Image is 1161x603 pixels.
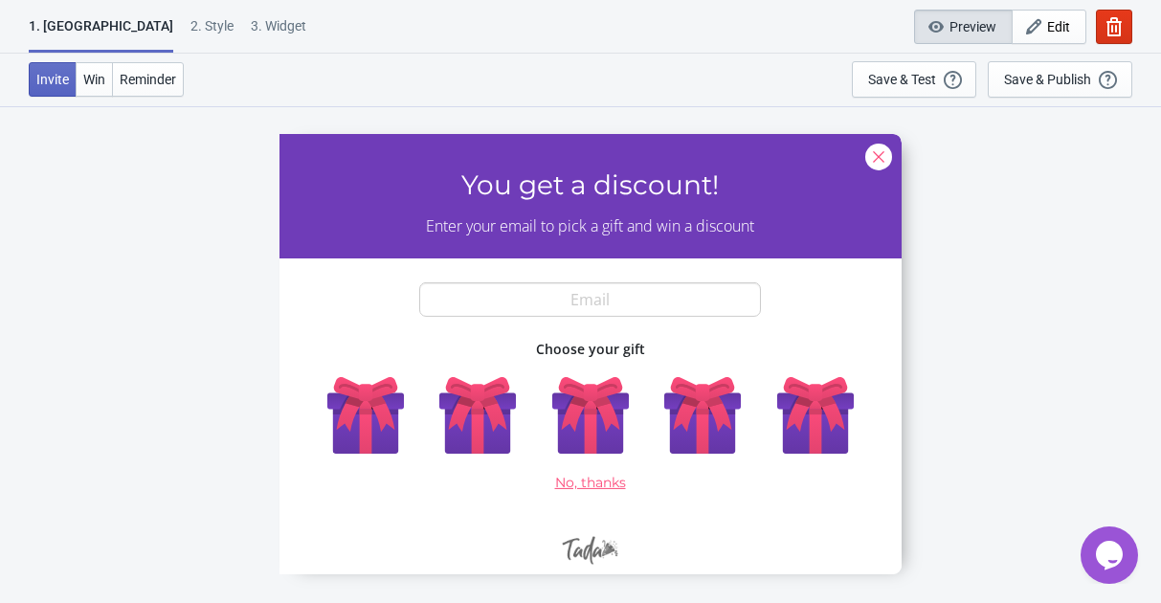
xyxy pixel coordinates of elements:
div: 1. [GEOGRAPHIC_DATA] [29,16,173,53]
div: Save & Test [868,72,936,87]
button: Save & Publish [988,61,1132,98]
button: Invite [29,62,77,97]
div: 3. Widget [251,16,306,50]
button: Preview [914,10,1013,44]
div: 2 . Style [190,16,234,50]
span: Invite [36,72,69,87]
button: Edit [1012,10,1086,44]
span: Win [83,72,105,87]
span: Preview [949,19,996,34]
div: Save & Publish [1004,72,1091,87]
button: Save & Test [852,61,976,98]
button: Win [76,62,113,97]
iframe: chat widget [1081,526,1142,584]
span: Edit [1047,19,1070,34]
span: Reminder [120,72,176,87]
button: Reminder [112,62,184,97]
